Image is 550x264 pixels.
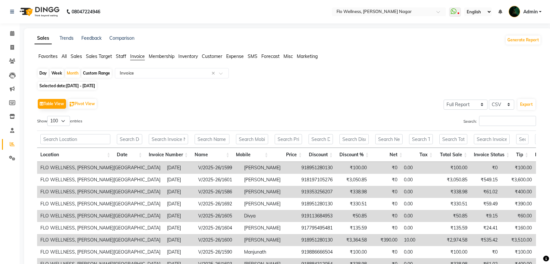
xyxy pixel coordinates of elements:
input: Search Location [40,134,110,144]
td: V/2025-26/1590 [195,246,241,258]
th: Discount %: activate to sort column ascending [336,148,372,162]
label: Show entries [37,116,82,126]
td: V/2025-26/1586 [195,186,241,198]
td: Manjunath [241,246,298,258]
input: Search Price [275,134,302,144]
td: ₹100.00 [436,246,471,258]
td: V/2025-26/1601 [195,174,241,186]
td: [PERSON_NAME] [241,162,298,174]
td: ₹100.00 [501,246,535,258]
a: Feedback [81,35,102,41]
td: 919886666504 [298,246,336,258]
td: ₹0 [471,246,501,258]
td: ₹100.00 [436,162,471,174]
td: [DATE] [164,198,195,210]
td: 918951280130 [298,198,336,210]
td: V/2025-26/1692 [195,198,241,210]
td: FLO WELLNESS, [PERSON_NAME][GEOGRAPHIC_DATA] [37,162,164,174]
span: Staff [116,53,126,59]
td: [PERSON_NAME] [241,234,298,246]
th: Date: activate to sort column ascending [114,148,145,162]
span: Forecast [261,53,280,59]
td: 0.00 [401,246,436,258]
td: 0.00 [401,162,436,174]
td: [PERSON_NAME] [241,186,298,198]
input: Search: [479,116,536,126]
td: ₹338.98 [336,186,370,198]
td: FLO WELLNESS, [PERSON_NAME][GEOGRAPHIC_DATA] [37,198,164,210]
td: ₹3,510.00 [501,234,535,246]
input: Search Total Sale [439,134,467,144]
div: Week [50,69,64,78]
td: [DATE] [164,162,195,174]
td: [PERSON_NAME] [241,174,298,186]
td: [DATE] [164,174,195,186]
td: 919113684953 [298,210,336,222]
span: All [62,53,67,59]
td: Divya [241,210,298,222]
span: Invoice [130,53,145,59]
th: Invoice Status: activate to sort column ascending [471,148,513,162]
input: Search Invoice Status [474,134,510,144]
td: ₹9.15 [471,210,501,222]
span: Marketing [297,53,318,59]
td: ₹0 [471,162,501,174]
label: Search: [463,116,536,126]
td: ₹24.41 [471,222,501,234]
td: 919353256207 [298,186,336,198]
td: ₹390.00 [370,234,401,246]
th: Tip: activate to sort column ascending [513,148,532,162]
span: Favorites [38,53,58,59]
td: ₹0 [370,162,401,174]
th: Location: activate to sort column ascending [37,148,114,162]
td: ₹549.15 [471,174,501,186]
select: Showentries [47,116,70,126]
td: 918197105276 [298,174,336,186]
div: Day [38,69,48,78]
td: 0.00 [401,198,436,210]
span: Expense [226,53,244,59]
td: FLO WELLNESS, [PERSON_NAME][GEOGRAPHIC_DATA] [37,234,164,246]
span: Misc [283,53,293,59]
button: Export [517,99,535,110]
input: Search Name [195,134,229,144]
td: [DATE] [164,210,195,222]
td: ₹0 [370,198,401,210]
input: Search Tax [409,134,433,144]
td: [DATE] [164,246,195,258]
span: Selected date: [38,82,97,90]
td: ₹61.02 [471,186,501,198]
td: ₹0 [370,222,401,234]
td: V/2025-26/1605 [195,210,241,222]
button: Generate Report [506,35,541,45]
input: Search Fee [535,134,548,144]
th: Name: activate to sort column ascending [191,148,233,162]
td: ₹390.00 [501,198,535,210]
td: ₹0 [370,186,401,198]
th: Net: activate to sort column ascending [372,148,406,162]
span: [DATE] - [DATE] [66,83,95,88]
b: 08047224946 [72,3,100,21]
button: Table View [38,99,66,109]
td: ₹2,974.58 [436,234,471,246]
span: Sales Target [86,53,112,59]
input: Search Net [375,134,403,144]
td: 918951280130 [298,234,336,246]
td: 10.00 [401,234,436,246]
td: FLO WELLNESS, [PERSON_NAME][GEOGRAPHIC_DATA] [37,210,164,222]
td: ₹50.85 [336,210,370,222]
td: 0.00 [401,174,436,186]
input: Search Tip [516,134,529,144]
a: Trends [60,35,74,41]
td: ₹535.42 [471,234,501,246]
td: [DATE] [164,234,195,246]
td: ₹3,050.85 [336,174,370,186]
td: V/2025-26/1604 [195,222,241,234]
span: Admin [523,8,538,15]
span: SMS [248,53,257,59]
span: Clear all [212,70,217,77]
td: ₹50.85 [436,210,471,222]
input: Search Invoice Number [149,134,188,144]
td: ₹338.98 [436,186,471,198]
td: 0.00 [401,210,436,222]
